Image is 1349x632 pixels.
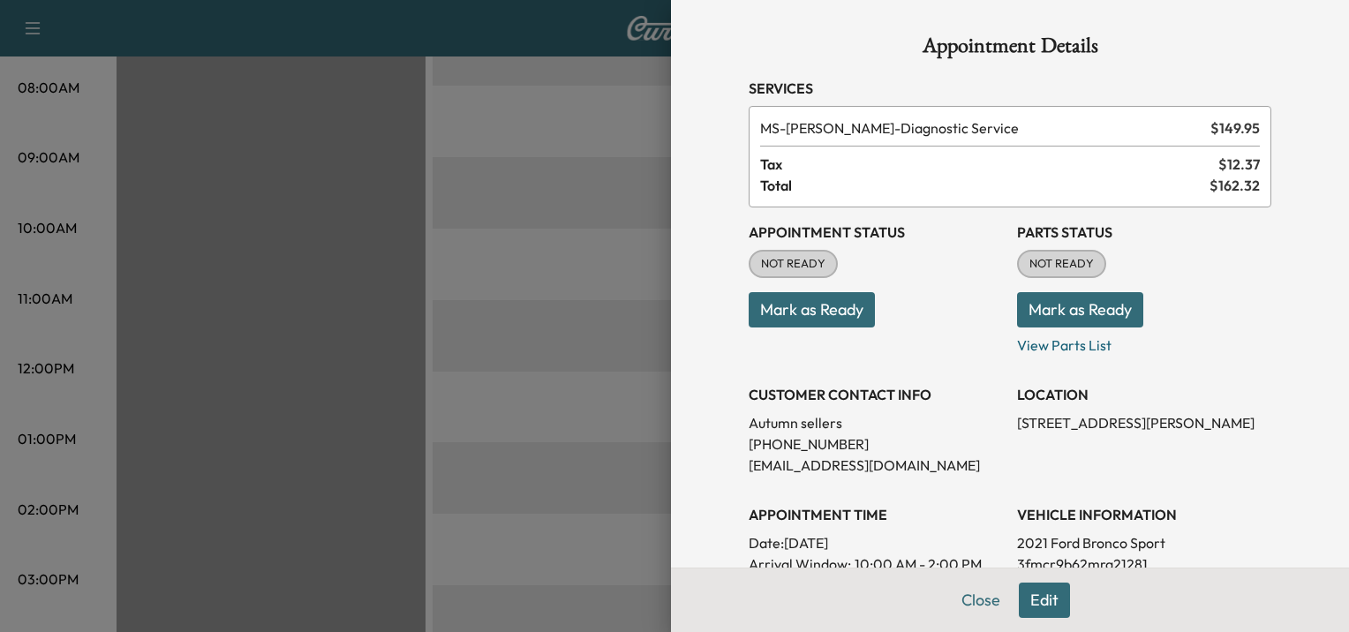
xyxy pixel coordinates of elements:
[749,384,1003,405] h3: CUSTOMER CONTACT INFO
[1218,154,1260,175] span: $ 12.37
[1017,553,1271,575] p: 3fmcr9b62mra21281
[1017,504,1271,525] h3: VEHICLE INFORMATION
[749,78,1271,99] h3: Services
[1019,255,1104,273] span: NOT READY
[1017,384,1271,405] h3: LOCATION
[1017,532,1271,553] p: 2021 Ford Bronco Sport
[855,553,982,575] span: 10:00 AM - 2:00 PM
[749,35,1271,64] h1: Appointment Details
[749,532,1003,553] p: Date: [DATE]
[1210,175,1260,196] span: $ 162.32
[749,292,875,327] button: Mark as Ready
[1017,222,1271,243] h3: Parts Status
[760,154,1218,175] span: Tax
[1017,412,1271,433] p: [STREET_ADDRESS][PERSON_NAME]
[1019,583,1070,618] button: Edit
[950,583,1012,618] button: Close
[749,433,1003,455] p: [PHONE_NUMBER]
[1210,117,1260,139] span: $ 149.95
[749,222,1003,243] h3: Appointment Status
[749,455,1003,476] p: [EMAIL_ADDRESS][DOMAIN_NAME]
[1017,327,1271,356] p: View Parts List
[749,412,1003,433] p: Autumn sellers
[749,553,1003,575] p: Arrival Window:
[760,175,1210,196] span: Total
[760,117,1203,139] span: Diagnostic Service
[750,255,836,273] span: NOT READY
[749,504,1003,525] h3: APPOINTMENT TIME
[1017,292,1143,327] button: Mark as Ready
